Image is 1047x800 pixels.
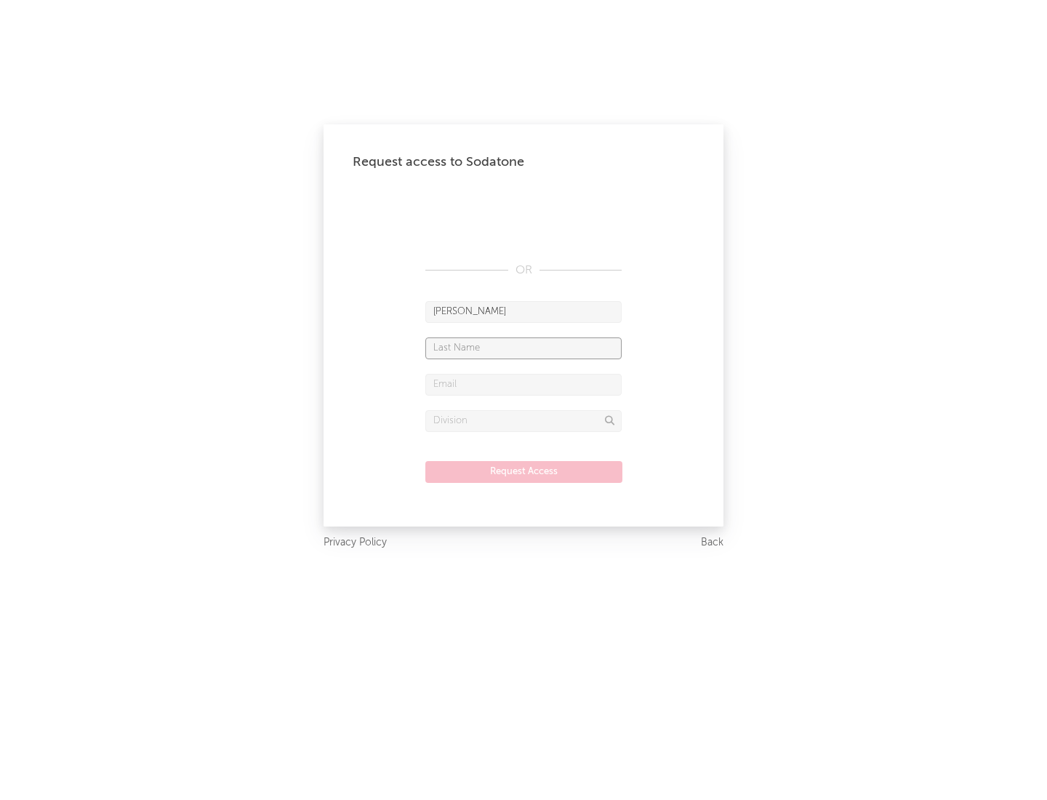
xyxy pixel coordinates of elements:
input: Email [425,374,622,396]
div: Request access to Sodatone [353,153,694,171]
button: Request Access [425,461,622,483]
input: First Name [425,301,622,323]
input: Division [425,410,622,432]
a: Back [701,534,723,552]
a: Privacy Policy [324,534,387,552]
div: OR [425,262,622,279]
input: Last Name [425,337,622,359]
